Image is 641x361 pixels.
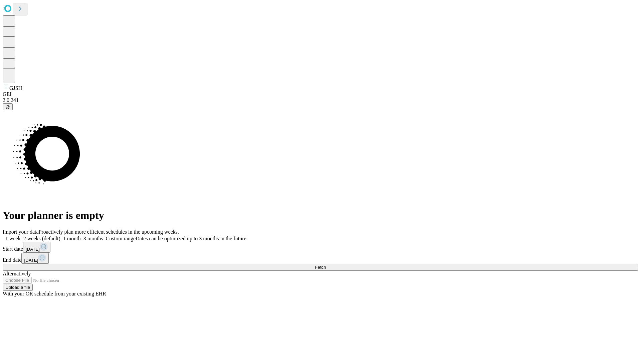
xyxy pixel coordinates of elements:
span: Import your data [3,229,39,235]
span: 1 month [63,236,81,241]
span: [DATE] [26,247,40,252]
span: 3 months [83,236,103,241]
span: 2 weeks (default) [23,236,60,241]
div: GEI [3,91,638,97]
div: Start date [3,242,638,253]
span: [DATE] [24,258,38,263]
button: [DATE] [21,253,49,264]
span: Dates can be optimized up to 3 months in the future. [136,236,247,241]
h1: Your planner is empty [3,209,638,222]
button: Upload a file [3,284,33,291]
span: 1 week [5,236,21,241]
span: Custom range [106,236,136,241]
div: End date [3,253,638,264]
button: @ [3,103,13,110]
span: With your OR schedule from your existing EHR [3,291,106,296]
span: GJSH [9,85,22,91]
span: Alternatively [3,271,31,276]
div: 2.0.241 [3,97,638,103]
span: Proactively plan more efficient schedules in the upcoming weeks. [39,229,179,235]
button: Fetch [3,264,638,271]
span: Fetch [315,265,326,270]
button: [DATE] [23,242,50,253]
span: @ [5,104,10,109]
